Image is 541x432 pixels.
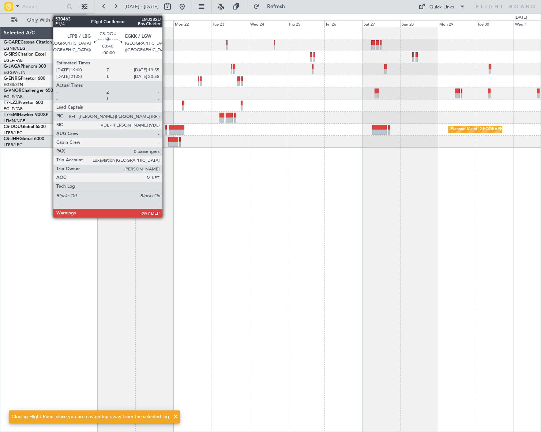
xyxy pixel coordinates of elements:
[249,20,286,27] div: Wed 24
[4,89,22,93] span: G-VNOR
[4,89,53,93] a: G-VNORChallenger 650
[4,52,18,57] span: G-SIRS
[287,20,324,27] div: Thu 25
[250,1,294,12] button: Refresh
[173,20,211,27] div: Mon 22
[476,20,514,27] div: Tue 30
[415,1,469,12] button: Quick Links
[4,125,46,129] a: CS-DOUGlobal 6500
[4,101,43,105] a: T7-LZZIPraetor 600
[4,40,64,45] a: G-GARECessna Citation XLS+
[4,106,23,112] a: EGLF/FAB
[400,20,438,27] div: Sun 28
[4,113,48,117] a: T7-EMIHawker 900XP
[124,3,159,10] span: [DATE] - [DATE]
[135,20,173,27] div: Sun 21
[4,125,21,129] span: CS-DOU
[324,20,362,27] div: Fri 26
[22,1,64,12] input: Airport
[98,20,135,27] div: Sat 20
[12,413,169,421] div: Closing Flight Panel since you are navigating away from the selected leg
[4,137,19,141] span: CS-JHH
[4,94,23,99] a: EGLF/FAB
[89,15,101,21] div: [DATE]
[4,58,23,63] a: EGLF/FAB
[4,64,46,69] a: G-JAGAPhenom 300
[4,142,23,148] a: LFPB/LBG
[362,20,400,27] div: Sat 27
[4,70,26,75] a: EGGW/LTN
[8,14,79,26] button: Only With Activity
[19,18,77,23] span: Only With Activity
[4,76,21,81] span: G-ENRG
[4,137,44,141] a: CS-JHHGlobal 6000
[4,40,20,45] span: G-GARE
[4,46,26,51] a: EGNR/CEG
[4,118,25,124] a: LFMN/NCE
[151,124,267,135] div: Planned Maint [GEOGRAPHIC_DATA] ([GEOGRAPHIC_DATA])
[4,64,20,69] span: G-JAGA
[211,20,249,27] div: Tue 23
[438,20,476,27] div: Mon 29
[4,82,23,87] a: EGSS/STN
[4,52,46,57] a: G-SIRSCitation Excel
[261,4,292,9] span: Refresh
[4,130,23,136] a: LFPB/LBG
[515,15,527,21] div: [DATE]
[4,113,18,117] span: T7-EMI
[4,76,45,81] a: G-ENRGPraetor 600
[4,101,19,105] span: T7-LZZI
[430,4,455,11] div: Quick Links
